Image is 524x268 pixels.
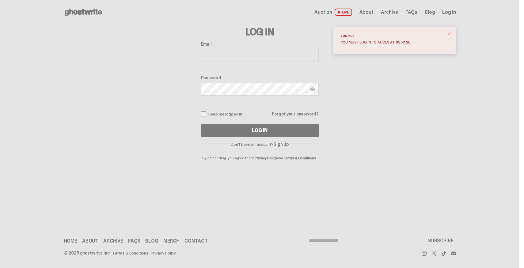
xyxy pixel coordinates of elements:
a: Terms & Conditions [112,251,148,255]
label: Email [201,42,319,47]
a: Archive [381,10,398,15]
a: Privacy Policy [255,156,277,160]
p: Don't have an account? [201,142,319,146]
img: Show password [310,87,315,92]
button: SUBSCRIBE [426,235,456,247]
input: Keep me logged in [201,111,206,116]
a: Forgot your password? [272,112,318,116]
a: Archive [103,239,123,243]
h3: Log In [201,27,319,37]
a: About [82,239,98,243]
div: Log In [252,128,267,133]
a: Home [64,239,77,243]
a: Merch [163,239,180,243]
a: Contact [184,239,208,243]
div: You must log in to access this page. [341,40,444,44]
span: LIVE [335,9,352,16]
button: Log In [201,124,319,137]
div: Error! [341,34,444,38]
a: Auction LIVE [314,9,352,16]
p: By proceeding, you agree to the and . [201,146,319,160]
button: close [444,28,455,39]
a: FAQs [405,10,417,15]
span: Auction [314,10,332,15]
a: Blog [425,10,435,15]
a: FAQs [128,239,140,243]
a: Privacy Policy [151,251,176,255]
a: About [359,10,374,15]
a: Blog [145,239,158,243]
a: Terms & Conditions [283,156,316,160]
a: Sign Up [274,142,289,147]
a: Log in [442,10,456,15]
label: Password [201,75,319,80]
div: © 2025 ghostwrite inc [64,251,110,255]
label: Keep me logged in [201,111,242,116]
